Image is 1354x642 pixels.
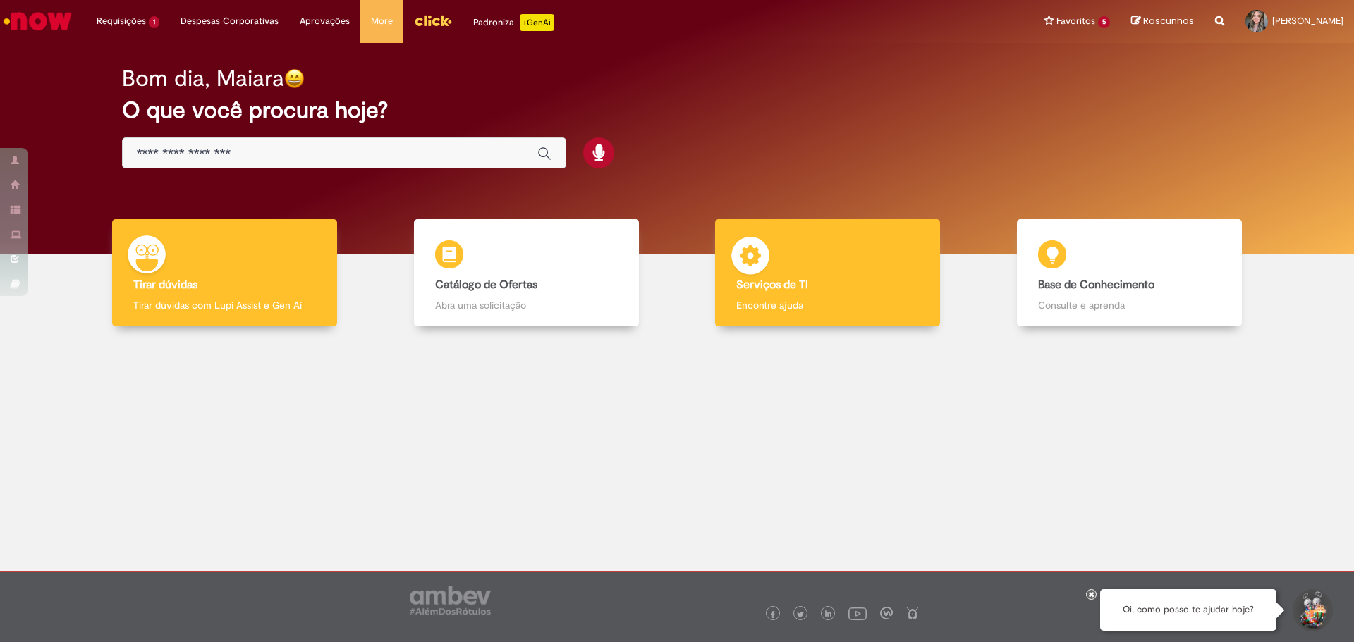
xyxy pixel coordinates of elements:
h2: O que você procura hoje? [122,98,1233,123]
img: logo_footer_linkedin.png [825,610,832,619]
img: logo_footer_youtube.png [848,604,867,622]
h2: Bom dia, Maiara [122,66,284,91]
b: Catálogo de Ofertas [435,278,537,292]
p: Abra uma solicitação [435,298,618,312]
a: Rascunhos [1131,15,1194,28]
img: logo_footer_twitter.png [797,611,804,618]
div: Padroniza [473,14,554,31]
img: ServiceNow [1,7,74,35]
img: logo_footer_workplace.png [880,607,893,619]
span: Requisições [97,14,146,28]
b: Base de Conhecimento [1038,278,1154,292]
a: Catálogo de Ofertas Abra uma solicitação [376,219,678,327]
a: Base de Conhecimento Consulte e aprenda [979,219,1281,327]
button: Iniciar Conversa de Suporte [1291,589,1333,631]
img: happy-face.png [284,68,305,89]
span: 5 [1098,16,1110,28]
p: Tirar dúvidas com Lupi Assist e Gen Ai [133,298,316,312]
div: Oi, como posso te ajudar hoje? [1100,589,1276,631]
b: Tirar dúvidas [133,278,197,292]
a: Tirar dúvidas Tirar dúvidas com Lupi Assist e Gen Ai [74,219,376,327]
b: Serviços de TI [736,278,808,292]
span: Rascunhos [1143,14,1194,27]
span: Despesas Corporativas [181,14,279,28]
img: logo_footer_naosei.png [906,607,919,619]
span: [PERSON_NAME] [1272,15,1343,27]
span: Aprovações [300,14,350,28]
span: More [371,14,393,28]
p: Encontre ajuda [736,298,919,312]
img: click_logo_yellow_360x200.png [414,10,452,31]
img: logo_footer_ambev_rotulo_gray.png [410,586,491,615]
span: Favoritos [1056,14,1095,28]
span: 1 [149,16,159,28]
p: Consulte e aprenda [1038,298,1221,312]
a: Serviços de TI Encontre ajuda [677,219,979,327]
p: +GenAi [520,14,554,31]
img: logo_footer_facebook.png [769,611,776,618]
